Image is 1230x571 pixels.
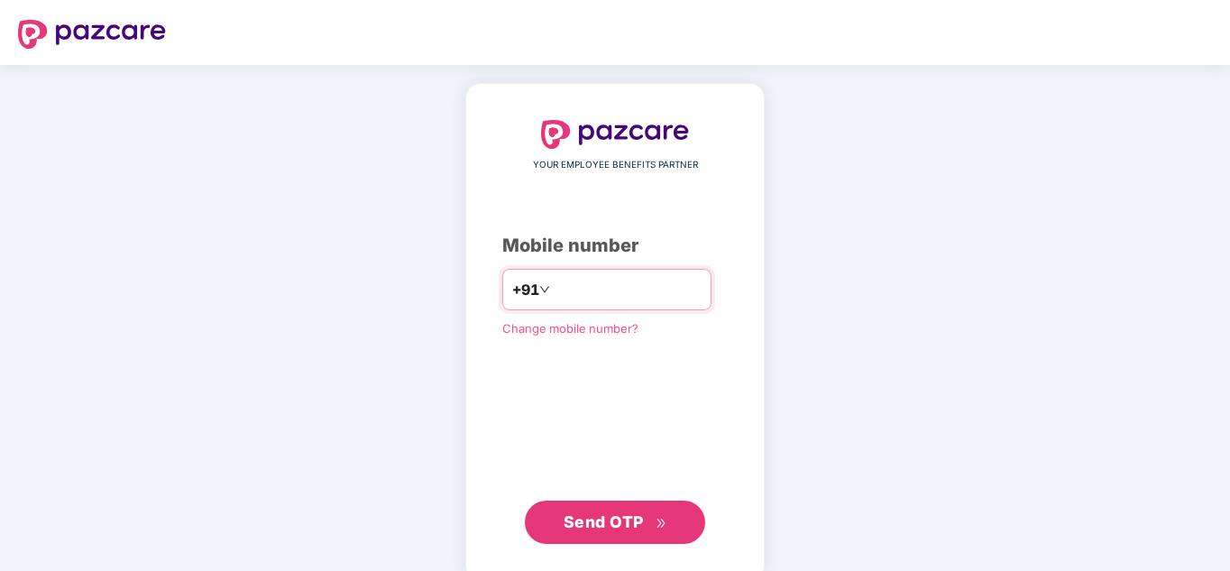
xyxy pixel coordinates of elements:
div: Mobile number [502,232,728,260]
button: Send OTPdouble-right [525,501,705,544]
span: YOUR EMPLOYEE BENEFITS PARTNER [533,158,698,172]
span: down [539,284,550,295]
img: logo [541,120,689,149]
img: logo [18,20,166,49]
a: Change mobile number? [502,321,638,336]
span: double-right [656,518,667,530]
span: +91 [512,279,539,301]
span: Send OTP [564,512,644,531]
